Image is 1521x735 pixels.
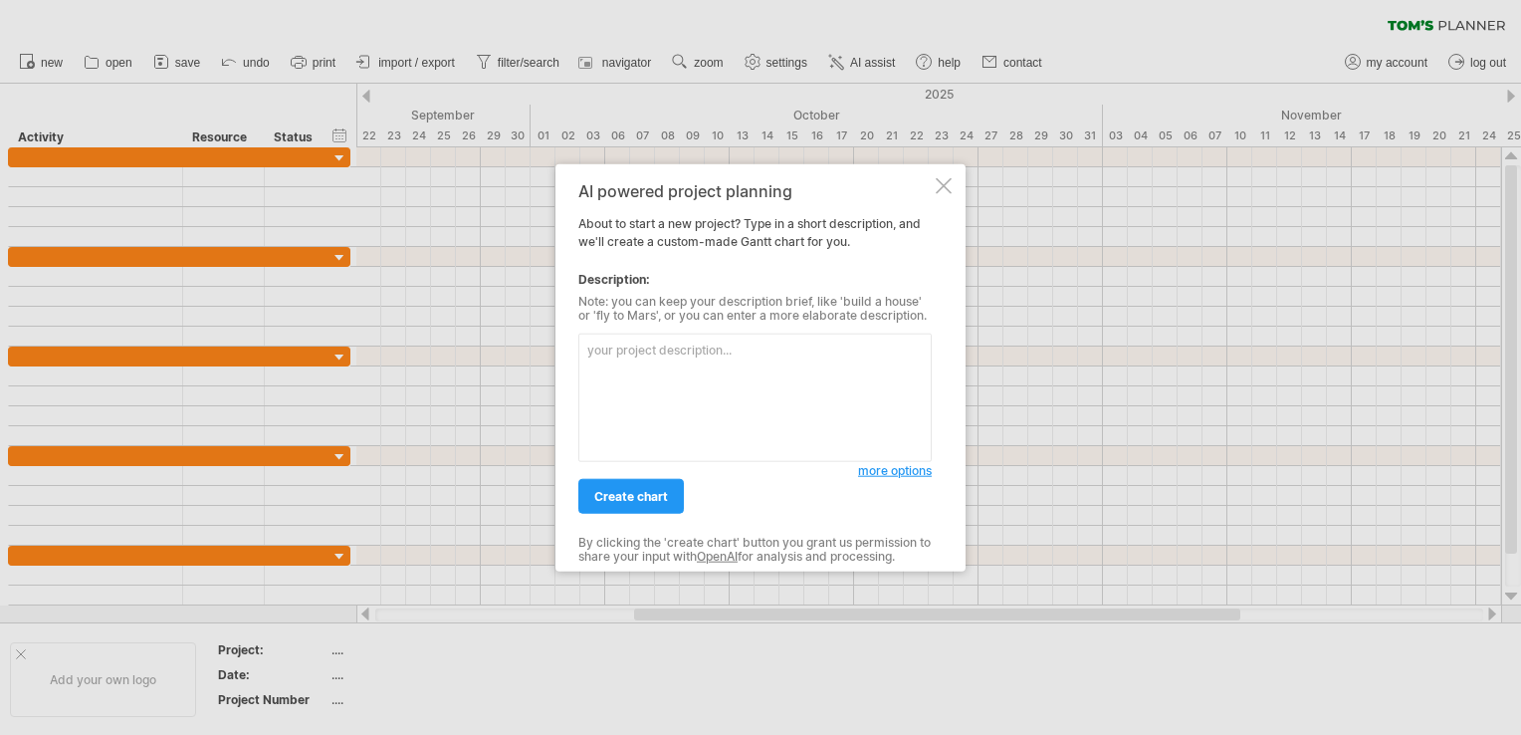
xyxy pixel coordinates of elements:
div: About to start a new project? Type in a short description, and we'll create a custom-made Gantt c... [578,182,932,554]
a: more options [858,462,932,480]
span: create chart [594,489,668,504]
div: By clicking the 'create chart' button you grant us permission to share your input with for analys... [578,536,932,565]
span: more options [858,463,932,478]
a: OpenAI [697,549,738,564]
div: AI powered project planning [578,182,932,200]
a: create chart [578,479,684,514]
div: Description: [578,271,932,289]
div: Note: you can keep your description brief, like 'build a house' or 'fly to Mars', or you can ente... [578,295,932,324]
